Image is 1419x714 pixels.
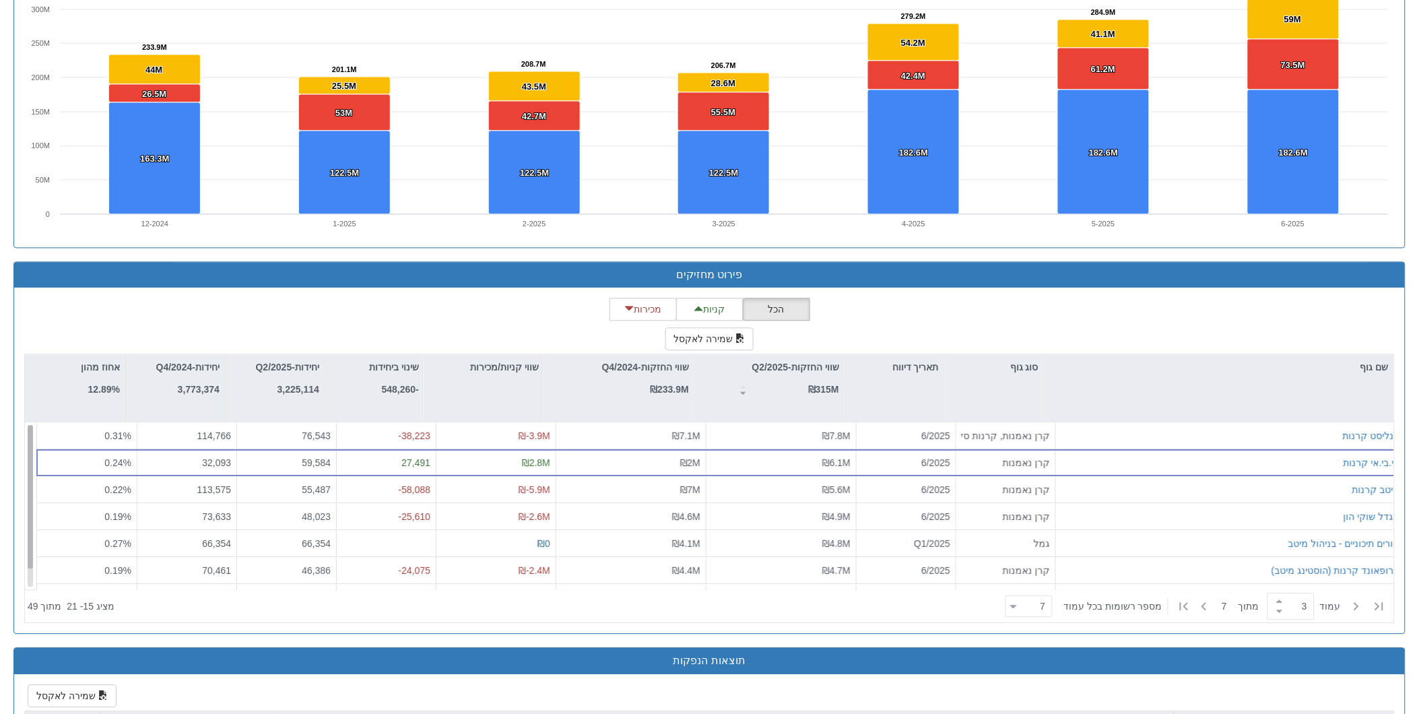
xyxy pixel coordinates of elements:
[822,538,851,549] span: ₪4.8M
[862,483,950,496] div: 6/2025
[332,65,357,73] tspan: 201.1M
[1344,456,1400,469] button: אי.בי.אי קרנות
[680,484,700,495] span: ₪7M
[342,456,430,469] div: 27,491
[519,511,550,522] span: ₪-2.6M
[519,430,550,441] span: ₪-3.9M
[743,298,810,321] button: הכל
[822,565,851,576] span: ₪4.7M
[711,61,736,69] tspan: 206.7M
[680,457,700,468] span: ₪2M
[1092,220,1115,228] text: 5-2025
[42,564,131,577] div: 0.19 %
[42,483,131,496] div: 0.22 %
[31,141,50,150] text: 100M
[1222,599,1239,613] span: 7
[676,298,744,321] button: קניות
[242,564,331,577] div: 46,386
[156,360,220,375] p: יחידות-Q4/2024
[672,430,700,441] span: ₪7.1M
[88,384,120,395] strong: 12.89%
[822,430,851,441] span: ₪7.8M
[1281,60,1305,70] tspan: 73.5M
[142,43,167,51] tspan: 233.9M
[342,510,430,523] div: -25,610
[862,456,950,469] div: 6/2025
[42,429,131,443] div: 0.31 %
[242,456,331,469] div: 59,584
[335,108,352,118] tspan: 53M
[522,457,550,468] span: ₪2.8M
[342,483,430,496] div: -58,088
[672,511,700,522] span: ₪4.6M
[962,564,1050,577] div: קרן נאמנות
[1352,483,1400,496] div: מיטב קרנות
[862,537,950,550] div: Q1/2025
[46,210,50,218] text: 0
[332,81,356,91] tspan: 25.5M
[1063,599,1162,613] span: ‏מספר רשומות בכל עמוד
[1089,148,1118,158] tspan: 182.6M
[1320,599,1341,613] span: ‏עמוד
[31,108,50,116] text: 150M
[752,360,839,375] p: שווי החזקות-Q2/2025
[369,360,419,375] p: שינוי ביחידות
[1288,537,1400,550] button: מורים תיכוניים - בניהול מיטב
[1344,510,1400,523] button: מגדל שוקי הון
[901,12,926,20] tspan: 279.2M
[42,510,131,523] div: 0.19 %
[1279,148,1308,158] tspan: 182.6M
[862,510,950,523] div: 6/2025
[143,429,231,443] div: 114,766
[1284,14,1301,24] tspan: 59M
[709,168,738,178] tspan: 122.5M
[521,60,546,68] tspan: 208.7M
[24,655,1395,667] h3: תוצאות הנפקות
[143,537,231,550] div: 66,354
[602,360,689,375] p: שווי החזקות-Q4/2024
[42,537,131,550] div: 0.27 %
[242,510,331,523] div: 48,023
[519,484,550,495] span: ₪-5.9M
[650,384,689,395] strong: ₪233.9M
[822,484,851,495] span: ₪5.6M
[425,354,544,380] div: שווי קניות/מכירות
[145,65,162,75] tspan: 44M
[672,565,700,576] span: ₪4.4M
[962,510,1050,523] div: קרן נאמנות
[862,429,950,443] div: 6/2025
[342,564,430,577] div: -24,075
[522,82,546,92] tspan: 43.5M
[808,384,839,395] strong: ₪315M
[672,538,700,549] span: ₪4.1M
[1045,354,1394,380] div: שם גוף
[901,71,925,81] tspan: 42.4M
[713,220,735,228] text: 3-2025
[242,483,331,496] div: 55,487
[141,220,168,228] text: 12-2024
[665,327,754,350] button: שמירה לאקסל
[81,360,120,375] p: אחוז מהון
[945,354,1044,380] div: סוג גוף
[711,107,735,117] tspan: 55.5M
[1343,429,1400,443] div: אנליסט קרנות
[342,429,430,443] div: -38,223
[143,483,231,496] div: 113,575
[519,565,550,576] span: ₪-2.4M
[1091,64,1115,74] tspan: 61.2M
[24,269,1395,281] h3: פירוט מחזיקים
[143,510,231,523] div: 73,633
[28,684,117,707] button: שמירה לאקסל
[901,38,925,48] tspan: 54.2M
[31,73,50,82] text: 200M
[36,176,50,184] text: 50M
[28,591,114,621] div: ‏מציג 15 - 21 ‏ מתוך 49
[1000,591,1391,621] div: ‏ מתוך
[1091,29,1115,39] tspan: 41.1M
[523,220,546,228] text: 2-2025
[277,384,319,395] strong: 3,225,114
[962,537,1050,550] div: גמל
[862,564,950,577] div: 6/2025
